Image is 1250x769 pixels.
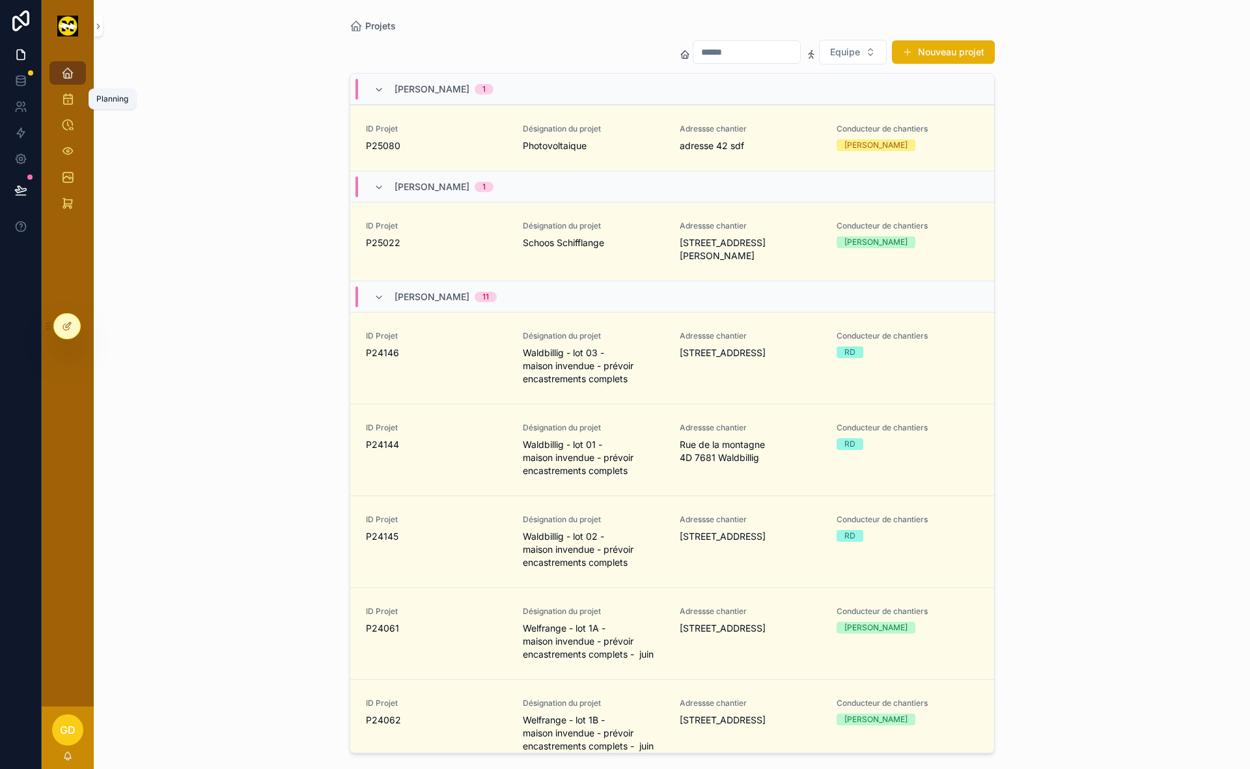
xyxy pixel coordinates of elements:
[680,139,821,152] span: adresse 42 sdf
[523,423,664,433] span: Désignation du projet
[523,221,664,231] span: Désignation du projet
[366,530,507,543] span: P24145
[844,530,855,542] div: RD
[482,292,489,302] div: 11
[523,606,664,617] span: Désignation du projet
[837,221,978,231] span: Conducteur de chantiers
[680,698,821,708] span: Adressse chantier
[844,438,855,450] div: RD
[837,331,978,341] span: Conducteur de chantiers
[680,438,821,464] span: Rue de la montagne 4D 7681 Waldbillig
[523,346,664,385] span: Waldbillig - lot 03 - maison invendue - prévoir encastrements complets
[395,83,469,96] span: [PERSON_NAME]
[366,514,507,525] span: ID Projet
[366,606,507,617] span: ID Projet
[837,606,978,617] span: Conducteur de chantiers
[680,530,821,543] span: [STREET_ADDRESS]
[523,622,664,661] span: Welfrange - lot 1A - maison invendue - prévoir encastrements complets - juin
[366,124,507,134] span: ID Projet
[350,105,994,171] a: ID ProjetP25080Désignation du projetPhotovoltaiqueAdressse chantieradresse 42 sdfConducteur de ch...
[366,438,507,451] span: P24144
[680,622,821,635] span: [STREET_ADDRESS]
[837,124,978,134] span: Conducteur de chantiers
[350,202,994,281] a: ID ProjetP25022Désignation du projetSchoos SchifflangeAdressse chantier[STREET_ADDRESS][PERSON_NA...
[892,40,995,64] button: Nouveau projet
[680,346,821,359] span: [STREET_ADDRESS]
[350,404,994,496] a: ID ProjetP24144Désignation du projetWaldbillig - lot 01 - maison invendue - prévoir encastrements...
[523,438,664,477] span: Waldbillig - lot 01 - maison invendue - prévoir encastrements complets
[523,530,664,569] span: Waldbillig - lot 02 - maison invendue - prévoir encastrements complets
[395,290,469,303] span: [PERSON_NAME]
[844,236,908,248] div: [PERSON_NAME]
[819,40,887,64] button: Select Button
[366,714,507,727] span: P24062
[680,606,821,617] span: Adressse chantier
[350,496,994,587] a: ID ProjetP24145Désignation du projetWaldbillig - lot 02 - maison invendue - prévoir encastrements...
[96,94,128,104] div: Planning
[366,346,507,359] span: P24146
[366,331,507,341] span: ID Projet
[366,622,507,635] span: P24061
[680,331,821,341] span: Adressse chantier
[844,714,908,725] div: [PERSON_NAME]
[366,221,507,231] span: ID Projet
[350,312,994,404] a: ID ProjetP24146Désignation du projetWaldbillig - lot 03 - maison invendue - prévoir encastrements...
[482,84,486,94] div: 1
[523,236,664,249] span: Schoos Schifflange
[523,139,664,152] span: Photovoltaique
[366,423,507,433] span: ID Projet
[350,20,396,33] a: Projets
[680,714,821,727] span: [STREET_ADDRESS]
[366,236,507,249] span: P25022
[523,714,664,753] span: Welfrange - lot 1B - maison invendue - prévoir encastrements complets - juin
[523,514,664,525] span: Désignation du projet
[844,346,855,358] div: RD
[837,698,978,708] span: Conducteur de chantiers
[680,236,821,262] span: [STREET_ADDRESS][PERSON_NAME]
[680,514,821,525] span: Adressse chantier
[523,698,664,708] span: Désignation du projet
[60,722,76,738] span: GD
[57,16,79,36] img: App logo
[837,514,978,525] span: Conducteur de chantiers
[366,139,507,152] span: P25080
[42,52,94,232] div: scrollable content
[350,587,994,679] a: ID ProjetP24061Désignation du projetWelfrange - lot 1A - maison invendue - prévoir encastrements ...
[680,124,821,134] span: Adressse chantier
[837,423,978,433] span: Conducteur de chantiers
[680,423,821,433] span: Adressse chantier
[523,331,664,341] span: Désignation du projet
[366,698,507,708] span: ID Projet
[482,182,486,192] div: 1
[365,20,396,33] span: Projets
[680,221,821,231] span: Adressse chantier
[523,124,664,134] span: Désignation du projet
[830,46,860,59] span: Equipe
[844,622,908,634] div: [PERSON_NAME]
[844,139,908,151] div: [PERSON_NAME]
[395,180,469,193] span: [PERSON_NAME]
